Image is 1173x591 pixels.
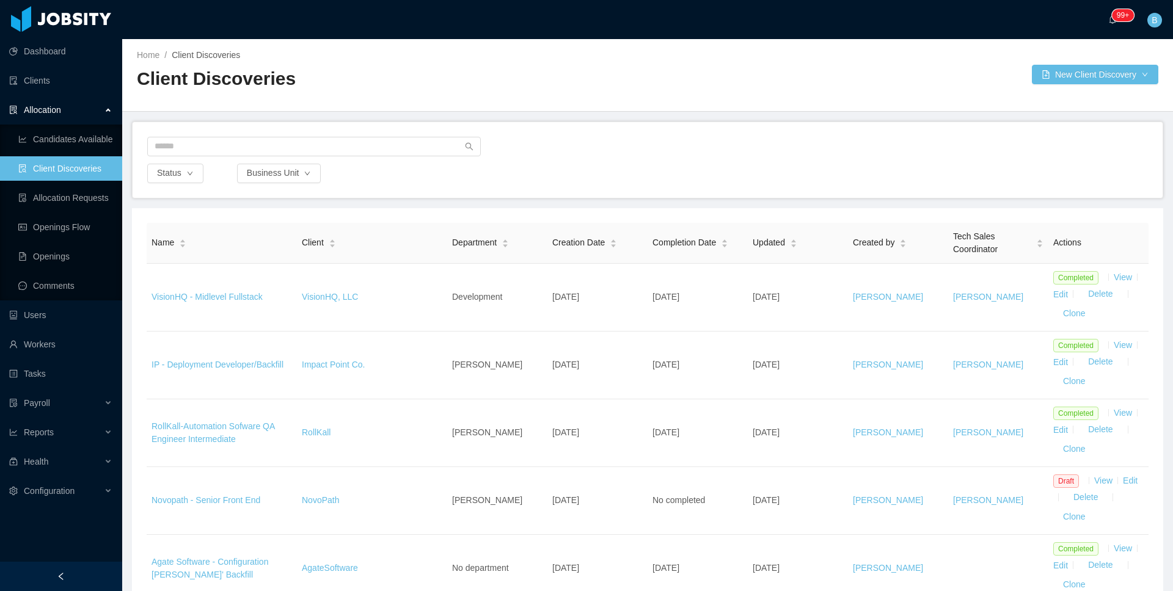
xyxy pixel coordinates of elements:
[1032,65,1158,84] button: icon: file-addNew Client Discoverydown
[721,237,728,246] div: Sort
[1036,237,1043,246] div: Sort
[547,467,648,535] td: [DATE]
[853,427,923,437] a: [PERSON_NAME]
[1053,507,1095,527] button: Clone
[147,164,203,183] button: Statusicon: down
[24,427,54,437] span: Reports
[853,563,923,573] a: [PERSON_NAME]
[452,236,497,249] span: Department
[1078,420,1122,440] button: Delete
[648,264,748,332] td: [DATE]
[790,242,797,246] i: icon: caret-down
[152,360,283,369] a: IP - Deployment Developer/Backfill
[24,486,75,496] span: Configuration
[1053,372,1095,391] button: Clone
[1053,339,1098,352] span: Completed
[24,105,61,115] span: Allocation
[172,50,240,60] span: Client Discoveries
[790,238,797,242] i: icon: caret-up
[900,242,907,246] i: icon: caret-down
[722,238,728,242] i: icon: caret-up
[1053,289,1068,299] a: Edit
[465,142,473,151] i: icon: search
[9,361,112,386] a: icon: profileTasks
[502,237,509,246] div: Sort
[1037,238,1043,242] i: icon: caret-up
[9,68,112,93] a: icon: auditClients
[9,457,18,466] i: icon: medicine-box
[152,557,268,579] a: Agate Software - Configuration [PERSON_NAME]' Backfill
[152,292,263,302] a: VisionHQ - Midlevel Fullstack
[748,264,848,332] td: [DATE]
[648,467,748,535] td: No completed
[899,237,907,246] div: Sort
[302,360,365,369] a: Impact Point Co.
[137,50,159,60] a: Home
[1053,237,1081,247] span: Actions
[302,427,331,437] a: RollKall
[1053,271,1098,285] span: Completed
[302,495,339,505] a: NovoPath
[180,238,186,242] i: icon: caret-up
[547,399,648,467] td: [DATE]
[853,236,894,249] span: Created by
[1053,304,1095,324] button: Clone
[953,230,1031,256] span: Tech Sales Coordinator
[547,264,648,332] td: [DATE]
[748,467,848,535] td: [DATE]
[1114,272,1132,282] a: View
[329,238,335,242] i: icon: caret-up
[18,186,112,210] a: icon: file-doneAllocation Requests
[18,274,112,298] a: icon: messageComments
[953,495,1023,505] a: [PERSON_NAME]
[502,238,509,242] i: icon: caret-up
[1112,9,1134,21] sup: 245
[1114,340,1132,350] a: View
[24,457,48,466] span: Health
[1152,13,1157,27] span: B
[1053,440,1095,459] button: Clone
[1094,476,1113,485] a: View
[1114,408,1132,418] a: View
[1053,407,1098,420] span: Completed
[9,332,112,357] a: icon: userWorkers
[1053,560,1068,570] a: Edit
[179,237,186,246] div: Sort
[652,236,716,249] span: Completion Date
[1078,556,1122,575] button: Delete
[853,495,923,505] a: [PERSON_NAME]
[1078,285,1122,304] button: Delete
[9,399,18,407] i: icon: file-protect
[1064,488,1108,507] button: Delete
[237,164,321,183] button: Business Uniticon: down
[853,360,923,369] a: [PERSON_NAME]
[748,332,848,399] td: [DATE]
[1037,242,1043,246] i: icon: caret-down
[152,421,275,444] a: RollKall-Automation Sofware QA Engineer Intermediate
[953,292,1023,302] a: [PERSON_NAME]
[302,563,358,573] a: AgateSoftware
[152,236,174,249] span: Name
[447,264,547,332] td: Development
[722,242,728,246] i: icon: caret-down
[610,237,617,246] div: Sort
[552,236,605,249] span: Creation Date
[610,238,617,242] i: icon: caret-up
[1108,15,1117,24] i: icon: bell
[152,495,260,505] a: Novopath - Senior Front End
[9,428,18,437] i: icon: line-chart
[447,399,547,467] td: [PERSON_NAME]
[648,399,748,467] td: [DATE]
[447,467,547,535] td: [PERSON_NAME]
[9,487,18,495] i: icon: setting
[329,242,335,246] i: icon: caret-down
[1123,476,1138,485] a: Edit
[9,39,112,63] a: icon: pie-chartDashboard
[610,242,617,246] i: icon: caret-down
[18,215,112,239] a: icon: idcardOpenings Flow
[18,127,112,151] a: icon: line-chartCandidates Available
[9,106,18,114] i: icon: solution
[953,427,1023,437] a: [PERSON_NAME]
[853,292,923,302] a: [PERSON_NAME]
[447,332,547,399] td: [PERSON_NAME]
